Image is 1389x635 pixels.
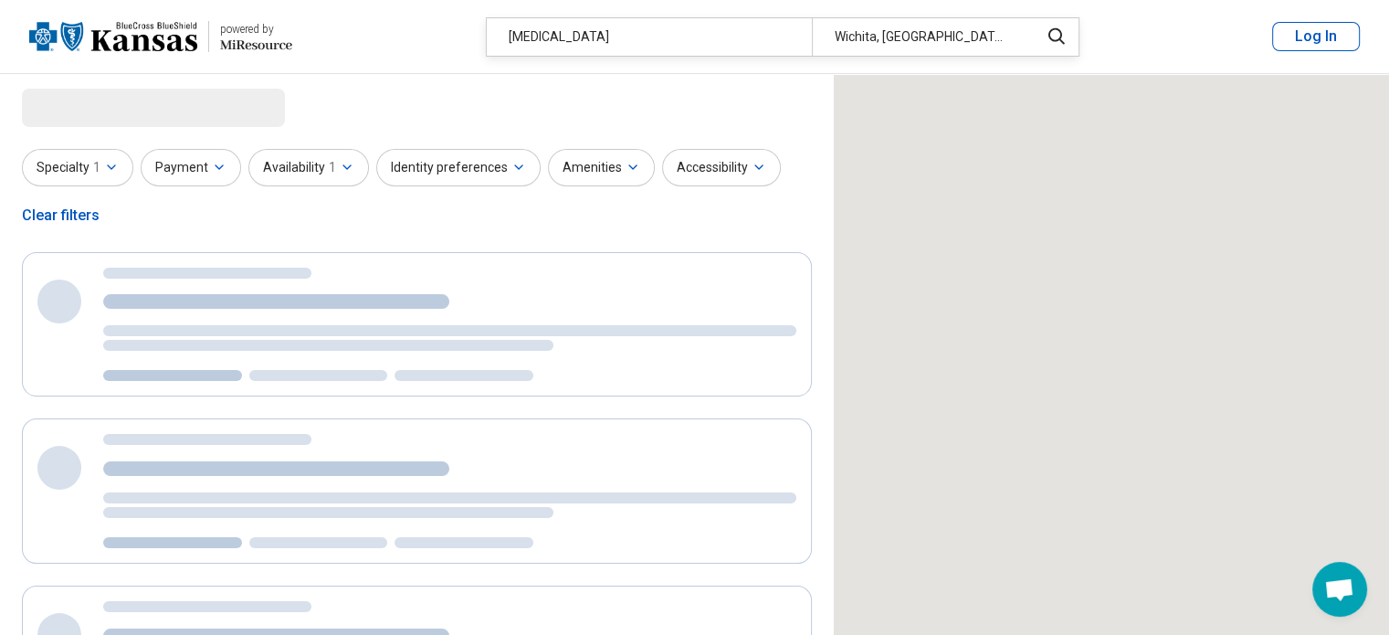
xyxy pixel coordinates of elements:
[22,89,175,125] span: Loading...
[29,15,292,58] a: Blue Cross Blue Shield Kansaspowered by
[662,149,781,186] button: Accessibility
[220,21,292,37] div: powered by
[29,15,197,58] img: Blue Cross Blue Shield Kansas
[487,18,812,56] div: [MEDICAL_DATA]
[1272,22,1360,51] button: Log In
[93,158,100,177] span: 1
[329,158,336,177] span: 1
[141,149,241,186] button: Payment
[376,149,541,186] button: Identity preferences
[1312,562,1367,617] a: Open chat
[22,194,100,238] div: Clear filters
[248,149,369,186] button: Availability1
[812,18,1028,56] div: Wichita, [GEOGRAPHIC_DATA]
[22,149,133,186] button: Specialty1
[548,149,655,186] button: Amenities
